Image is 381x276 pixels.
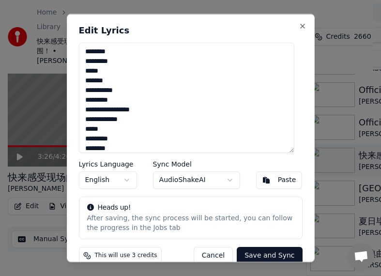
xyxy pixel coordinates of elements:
span: This will use 3 credits [95,251,157,259]
button: Cancel [194,246,233,264]
button: Paste [256,171,303,189]
div: Paste [278,175,296,185]
div: After saving, the sync process will be started, you can follow the progress in the Jobs tab [87,213,294,232]
label: Lyrics Language [79,161,137,168]
h2: Edit Lyrics [79,26,303,35]
div: Heads up! [87,203,294,213]
button: Save and Sync [237,246,302,264]
label: Sync Model [153,161,240,168]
